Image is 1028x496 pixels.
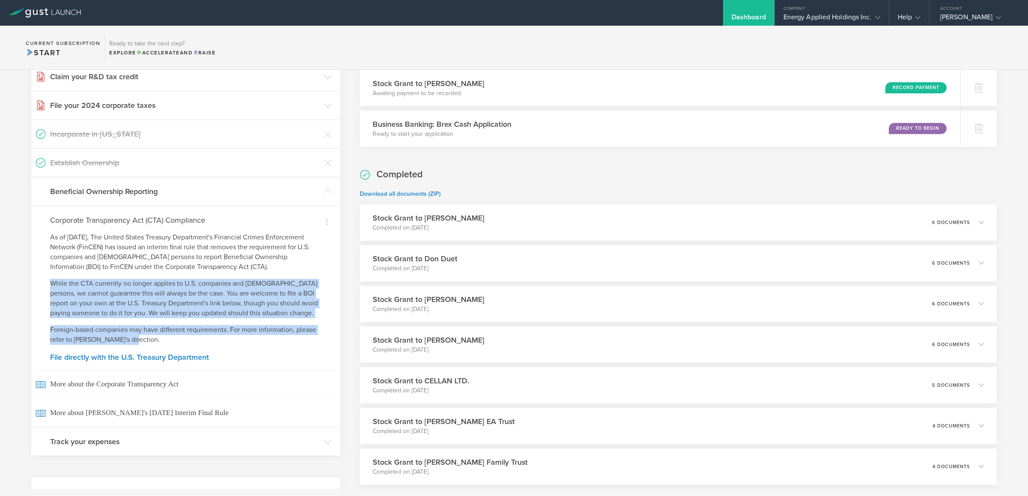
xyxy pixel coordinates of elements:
div: Stock Grant to [PERSON_NAME]Awaiting payment to be recordedRecord Payment [360,70,960,106]
p: Completed on [DATE] [373,468,528,476]
p: 6 documents [932,220,970,225]
a: File directly with the U.S. Treasury Department [50,353,321,361]
h3: Stock Grant to Don Duet [373,253,457,264]
h3: Stock Grant to [PERSON_NAME] Family Trust [373,457,528,468]
p: Ready to start your application [373,130,511,138]
iframe: Chat Widget [985,455,1028,496]
p: 6 documents [932,342,970,347]
h3: Stock Grant to [PERSON_NAME] EA Trust [373,416,515,427]
a: Download all documents (ZIP) [360,190,441,197]
p: 6 documents [932,302,970,306]
a: More about [PERSON_NAME]'s [DATE] Interim Final Rule [31,398,340,427]
span: More about the Corporate Transparency Act [36,370,336,398]
p: Awaiting payment to be recorded [373,89,484,98]
h2: Completed [377,168,423,181]
p: Completed on [DATE] [373,346,484,354]
div: Explore [109,49,215,57]
a: More about the Corporate Transparency Act [31,370,340,398]
span: Raise [193,50,215,56]
h3: Stock Grant to [PERSON_NAME] [373,212,484,224]
h3: Beneficial Ownership Reporting [50,186,320,197]
p: Completed on [DATE] [373,305,484,314]
div: Energy Applied Holdings Inc. [783,13,880,26]
h2: Current Subscription [26,41,100,46]
h3: Stock Grant to CELLAN LTD. [373,375,469,386]
p: Completed on [DATE] [373,264,457,273]
h4: Corporate Transparency Act (CTA) Compliance [50,215,321,226]
p: 4 documents [932,464,970,469]
h3: Stock Grant to [PERSON_NAME] [373,294,484,305]
p: 6 documents [932,261,970,266]
h3: Stock Grant to [PERSON_NAME] [373,335,484,346]
h3: Incorporate in [US_STATE] [50,128,320,140]
span: More about [PERSON_NAME]'s [DATE] Interim Final Rule [36,398,336,427]
h3: Establish Ownership [50,157,320,168]
div: Ready to take the next step?ExploreAccelerateandRaise [105,34,220,61]
div: Help [898,13,920,26]
p: Completed on [DATE] [373,427,515,436]
h3: Ready to take the next step? [109,41,215,47]
p: As of [DATE], The United States Treasury Department's Financial Crimes Enforcement Network (FinCE... [50,233,321,272]
p: Completed on [DATE] [373,224,484,232]
h3: Stock Grant to [PERSON_NAME] [373,78,484,89]
p: 4 documents [932,424,970,428]
p: Foreign-based companies may have different requirements. For more information, please refer to [P... [50,325,321,345]
span: Accelerate [136,50,180,56]
div: Business Banking: Brex Cash ApplicationReady to start your applicationReady to Begin [360,111,960,147]
span: Start [26,48,60,57]
h3: Business Banking: Brex Cash Application [373,119,511,130]
div: Record Payment [885,82,947,93]
p: While the CTA currently no longer applies to U.S. companies and [DEMOGRAPHIC_DATA] persons, we ca... [50,279,321,318]
span: and [136,50,193,56]
div: [PERSON_NAME] [940,13,1013,26]
p: Completed on [DATE] [373,386,469,395]
h3: Claim your R&D tax credit [50,71,320,82]
div: Ready to Begin [889,123,947,134]
h3: File your 2024 corporate taxes [50,100,320,111]
div: Dashboard [732,13,766,26]
h3: Track your expenses [50,436,320,447]
p: 5 documents [932,383,970,388]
